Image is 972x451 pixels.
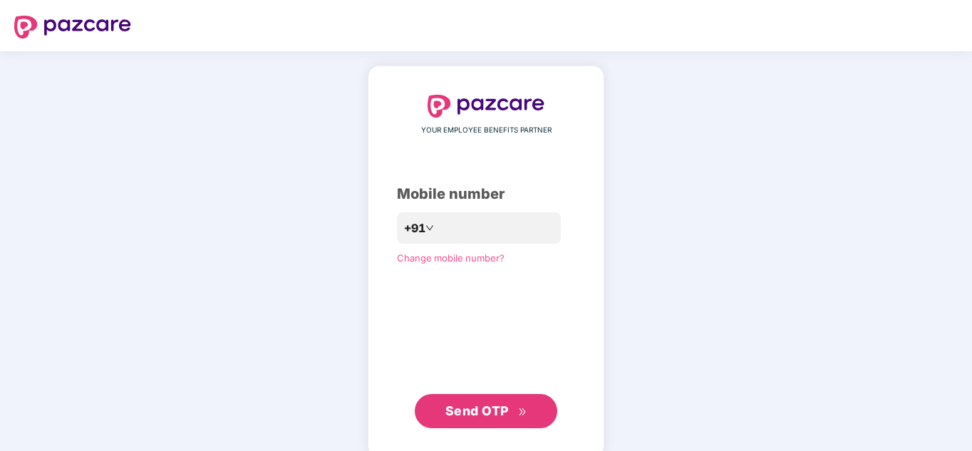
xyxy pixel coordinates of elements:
[518,408,527,417] span: double-right
[404,219,425,237] span: +91
[415,394,557,428] button: Send OTPdouble-right
[397,252,505,264] a: Change mobile number?
[14,16,131,38] img: logo
[445,403,509,418] span: Send OTP
[425,224,434,232] span: down
[421,125,552,136] span: YOUR EMPLOYEE BENEFITS PARTNER
[397,183,575,205] div: Mobile number
[428,95,544,118] img: logo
